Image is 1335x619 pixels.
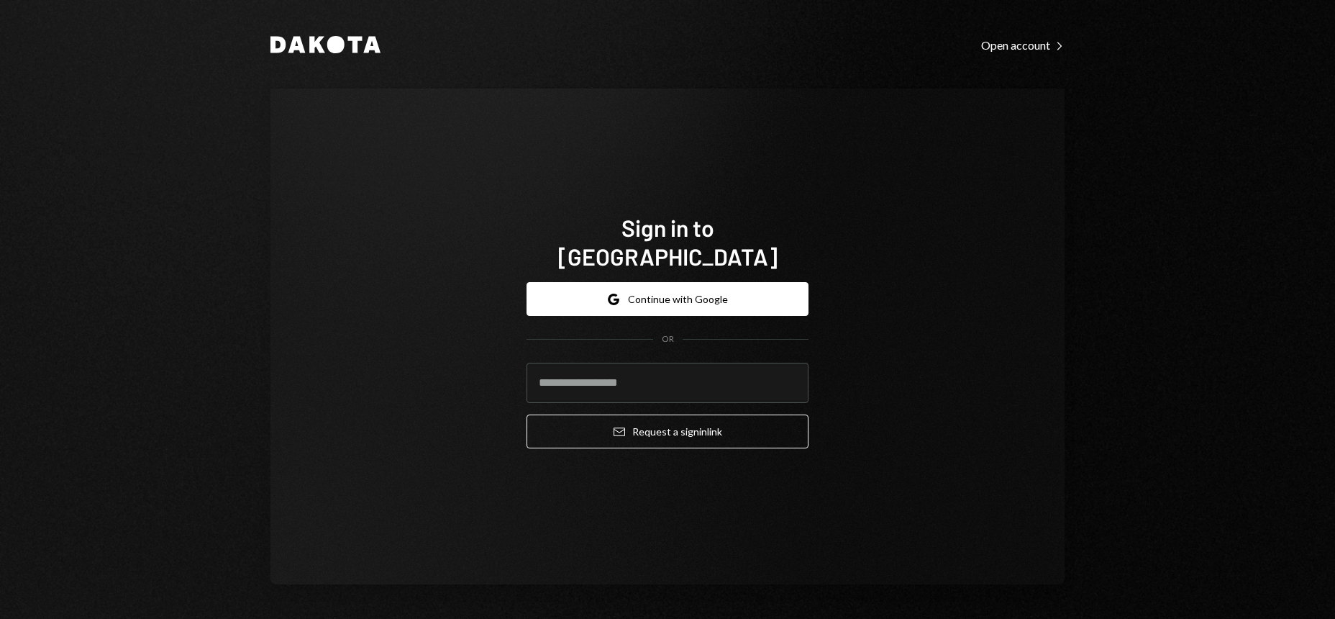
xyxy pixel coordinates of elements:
div: OR [662,333,674,345]
button: Continue with Google [527,282,808,316]
h1: Sign in to [GEOGRAPHIC_DATA] [527,213,808,271]
div: Open account [981,38,1065,53]
a: Open account [981,37,1065,53]
button: Request a signinlink [527,415,808,448]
